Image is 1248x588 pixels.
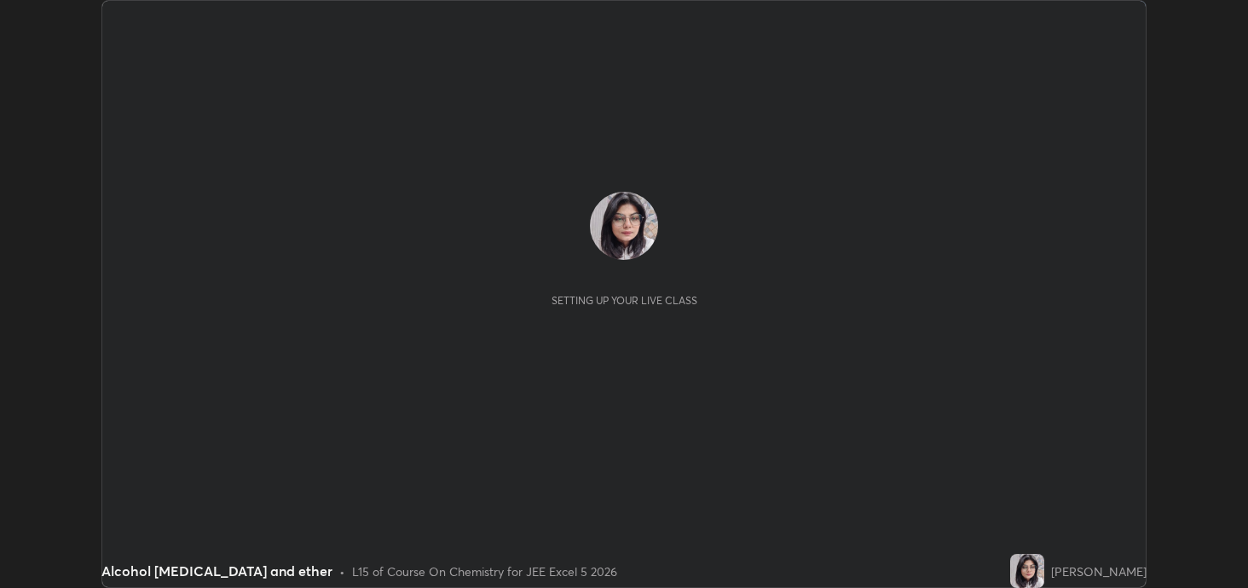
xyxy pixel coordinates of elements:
[1010,554,1044,588] img: e1dd08db89924fdf9fb4dedfba36421f.jpg
[590,192,658,260] img: e1dd08db89924fdf9fb4dedfba36421f.jpg
[339,562,345,580] div: •
[552,294,697,307] div: Setting up your live class
[352,562,617,580] div: L15 of Course On Chemistry for JEE Excel 5 2026
[1051,562,1147,580] div: [PERSON_NAME]
[101,561,332,581] div: Alcohol [MEDICAL_DATA] and ether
